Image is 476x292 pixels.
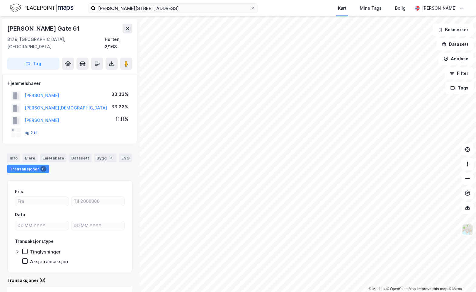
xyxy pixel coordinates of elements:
div: Aksjetransaksjon [30,259,68,264]
a: OpenStreetMap [387,287,416,291]
div: 3 [108,155,114,161]
div: 33.33% [111,91,128,98]
div: Hjemmelshaver [8,80,132,87]
button: Tag [7,58,59,70]
div: Horten, 2/168 [105,36,132,50]
input: DD.MM.YYYY [15,221,68,230]
img: Z [462,224,473,235]
div: Kart [338,5,346,12]
div: Bolig [395,5,406,12]
input: Fra [15,197,68,206]
div: Pris [15,188,23,195]
input: DD.MM.YYYY [71,221,124,230]
div: Transaksjonstype [15,238,54,245]
a: Mapbox [369,287,385,291]
button: Tags [445,82,474,94]
div: Tinglysninger [30,249,61,255]
div: 11.11% [116,116,128,123]
button: Analyse [438,53,474,65]
div: Dato [15,211,25,218]
div: Transaksjoner [7,165,49,173]
div: [PERSON_NAME] [422,5,457,12]
div: 3179, [GEOGRAPHIC_DATA], [GEOGRAPHIC_DATA] [7,36,105,50]
div: Bygg [94,154,116,162]
button: Bokmerker [433,24,474,36]
input: Til 2000000 [71,197,124,206]
div: Leietakere [40,154,66,162]
div: 33.33% [111,103,128,110]
div: Datasett [69,154,92,162]
div: Mine Tags [360,5,382,12]
div: 6 [40,166,46,172]
div: [PERSON_NAME] Gate 61 [7,24,81,33]
div: Info [7,154,20,162]
img: logo.f888ab2527a4732fd821a326f86c7f29.svg [10,3,73,13]
div: ESG [119,154,132,162]
div: Eiere [22,154,38,162]
a: Improve this map [417,287,447,291]
button: Datasett [437,38,474,50]
div: Transaksjoner (6) [7,277,132,284]
input: Søk på adresse, matrikkel, gårdeiere, leietakere eller personer [96,4,250,13]
button: Filter [444,67,474,79]
iframe: Chat Widget [446,263,476,292]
